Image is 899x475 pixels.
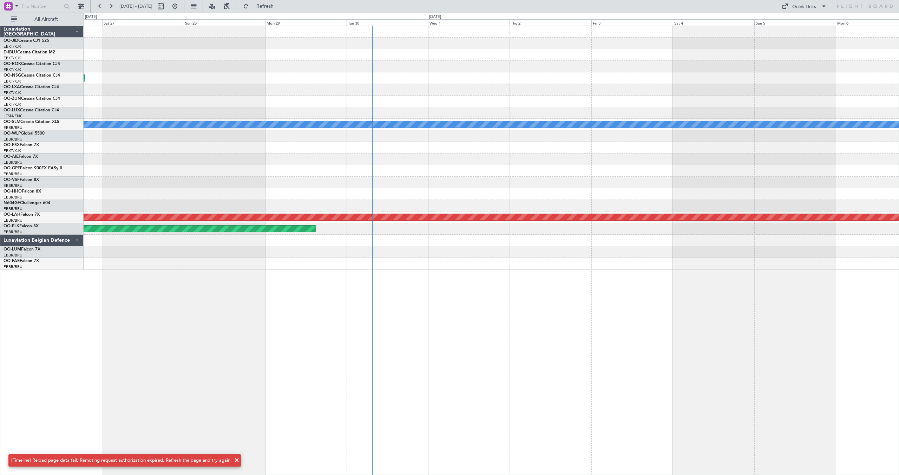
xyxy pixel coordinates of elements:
a: EBBR/BRU [4,218,22,223]
span: Refresh [250,4,280,9]
span: OO-AIE [4,155,19,159]
a: EBBR/BRU [4,264,22,269]
a: OO-NSGCessna Citation CJ4 [4,73,60,78]
div: [DATE] [429,14,441,20]
a: D-IBLUCessna Citation M2 [4,50,55,54]
span: OO-LXA [4,85,20,89]
div: Thu 2 [510,19,591,26]
a: LFSN/ENC [4,113,23,119]
span: OO-FAE [4,259,20,263]
a: EBKT/KJK [4,102,21,107]
a: EBBR/BRU [4,125,22,130]
a: EBBR/BRU [4,253,22,258]
span: D-IBLU [4,50,17,54]
span: OO-LAH [4,213,20,217]
span: OO-GPE [4,166,20,170]
a: OO-JIDCessna CJ1 525 [4,39,49,43]
button: All Aircraft [8,14,76,25]
a: OO-LUXCessna Citation CJ4 [4,108,59,112]
span: N604GF [4,201,20,205]
a: OO-LUMFalcon 7X [4,247,40,252]
div: Sat 4 [673,19,754,26]
div: Sat 27 [102,19,184,26]
div: [DATE] [85,14,97,20]
a: OO-LAHFalcon 7X [4,213,40,217]
span: [DATE] - [DATE] [119,3,152,9]
a: EBKT/KJK [4,67,21,72]
span: All Aircraft [18,17,74,22]
span: OO-VSF [4,178,20,182]
div: Wed 1 [428,19,510,26]
span: OO-ZUN [4,97,21,101]
div: Mon 29 [265,19,347,26]
a: N604GFChallenger 604 [4,201,50,205]
div: Fri 3 [591,19,673,26]
a: OO-GPEFalcon 900EX EASy II [4,166,62,170]
a: EBKT/KJK [4,90,21,96]
a: OO-ROKCessna Citation CJ4 [4,62,60,66]
a: EBKT/KJK [4,44,21,49]
a: EBKT/KJK [4,56,21,61]
a: OO-HHOFalcon 8X [4,189,41,194]
div: Sun 28 [184,19,265,26]
div: [Timeline] Reload page data fail: Remoting request authorization expired. Refresh the page and tr... [11,457,230,464]
a: OO-SLMCessna Citation XLS [4,120,59,124]
a: EBKT/KJK [4,79,21,84]
a: EBBR/BRU [4,183,22,188]
span: OO-SLM [4,120,20,124]
button: Refresh [240,1,282,12]
a: OO-LXACessna Citation CJ4 [4,85,59,89]
a: OO-VSFFalcon 8X [4,178,39,182]
a: EBKT/KJK [4,148,21,154]
input: Trip Number [21,1,62,12]
a: OO-WLPGlobal 5500 [4,131,45,136]
span: OO-ELK [4,224,19,228]
span: OO-NSG [4,73,21,78]
a: OO-ZUNCessna Citation CJ4 [4,97,60,101]
a: OO-FAEFalcon 7X [4,259,39,263]
a: OO-FSXFalcon 7X [4,143,39,147]
div: Quick Links [792,4,816,11]
a: OO-AIEFalcon 7X [4,155,38,159]
a: OO-ELKFalcon 8X [4,224,39,228]
span: OO-FSX [4,143,20,147]
div: Tue 30 [347,19,428,26]
span: OO-HHO [4,189,22,194]
a: EBBR/BRU [4,160,22,165]
a: EBBR/BRU [4,206,22,212]
a: EBBR/BRU [4,137,22,142]
span: OO-LUX [4,108,20,112]
span: OO-ROK [4,62,21,66]
button: Quick Links [778,1,830,12]
div: Sun 5 [754,19,836,26]
span: OO-WLP [4,131,21,136]
span: OO-LUM [4,247,21,252]
span: OO-JID [4,39,18,43]
a: EBBR/BRU [4,171,22,177]
a: EBBR/BRU [4,229,22,235]
a: EBBR/BRU [4,195,22,200]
